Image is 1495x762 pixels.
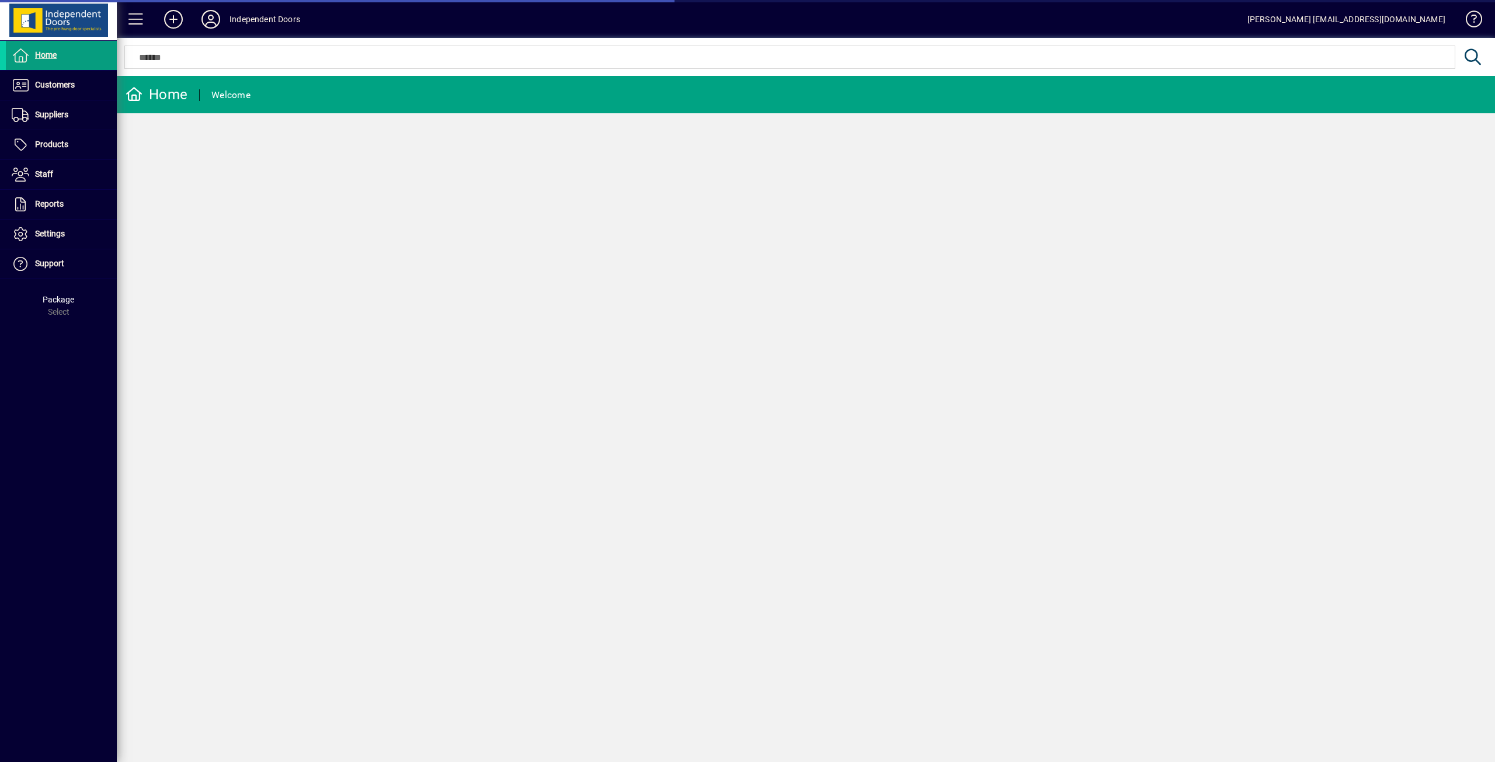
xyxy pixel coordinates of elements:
[35,199,64,208] span: Reports
[6,190,117,219] a: Reports
[1247,10,1445,29] div: [PERSON_NAME] [EMAIL_ADDRESS][DOMAIN_NAME]
[126,85,187,104] div: Home
[6,130,117,159] a: Products
[211,86,251,105] div: Welcome
[35,140,68,149] span: Products
[6,160,117,189] a: Staff
[230,10,300,29] div: Independent Doors
[6,71,117,100] a: Customers
[35,259,64,268] span: Support
[6,220,117,249] a: Settings
[155,9,192,30] button: Add
[1457,2,1480,40] a: Knowledge Base
[192,9,230,30] button: Profile
[6,100,117,130] a: Suppliers
[35,110,68,119] span: Suppliers
[43,295,74,304] span: Package
[6,249,117,279] a: Support
[35,80,75,89] span: Customers
[35,50,57,60] span: Home
[35,229,65,238] span: Settings
[35,169,53,179] span: Staff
